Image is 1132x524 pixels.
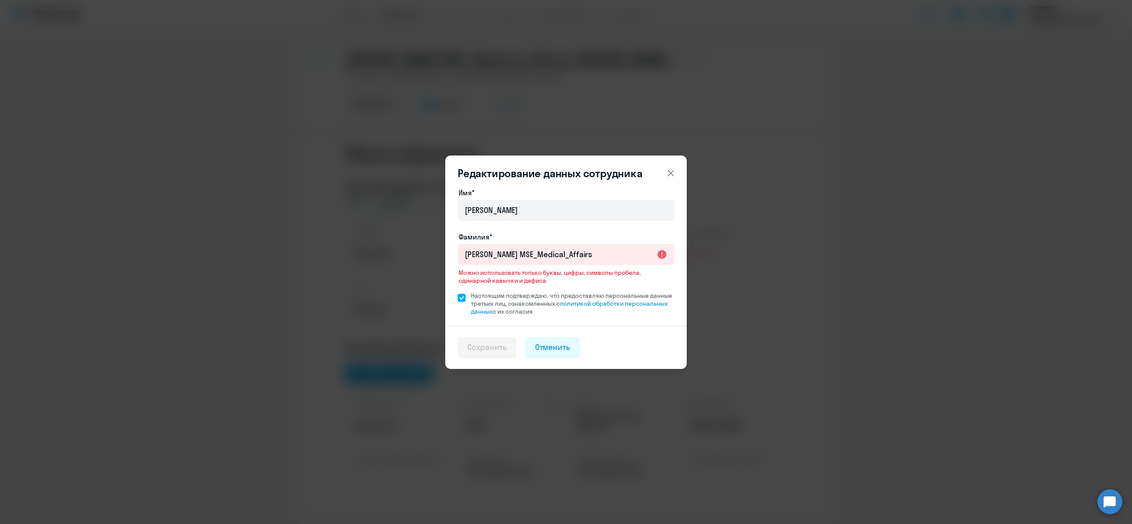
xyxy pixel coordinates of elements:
span: Настоящим подтверждаю, что предоставляю персональные данные третьих лиц, ознакомленных с с их сог... [471,292,674,315]
span: Можно использовать только буквы, цифры, символы пробела, одинарной кавычки и дефиса [459,269,673,285]
div: Сохранить [467,342,507,353]
a: политикой обработки персональных данных [471,300,668,315]
button: Сохранить [458,337,516,358]
header: Редактирование данных сотрудника [445,166,687,180]
label: Фамилия* [459,232,492,242]
div: Отменить [535,342,570,353]
button: Отменить [525,337,580,358]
